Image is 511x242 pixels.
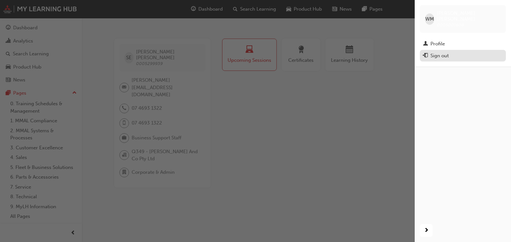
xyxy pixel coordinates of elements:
span: man-icon [423,41,428,47]
button: Sign out [420,50,506,62]
span: exit-icon [423,53,428,59]
span: next-icon [424,227,429,235]
span: [PERSON_NAME] [PERSON_NAME] [437,10,501,22]
span: 0005001608 [437,22,464,28]
span: WM [425,15,434,23]
div: Sign out [430,52,449,60]
a: Profile [420,38,506,50]
div: Profile [430,40,445,48]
